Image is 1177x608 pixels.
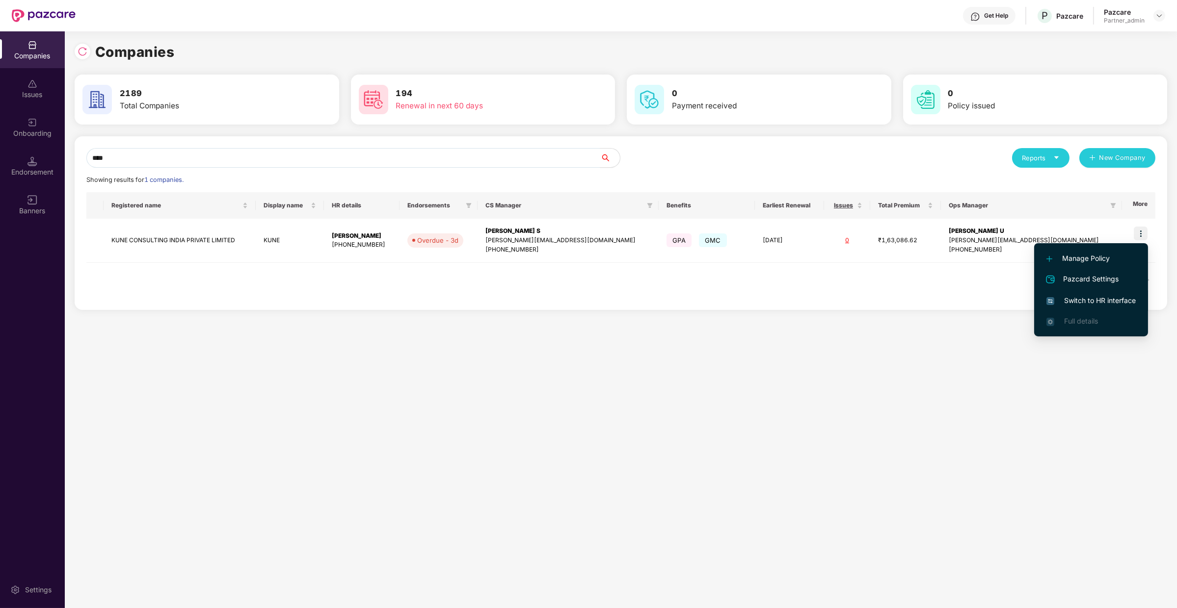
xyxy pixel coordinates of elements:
[95,41,175,63] h1: Companies
[600,148,620,168] button: search
[12,9,76,22] img: New Pazcare Logo
[949,245,1114,254] div: [PHONE_NUMBER]
[667,233,692,247] span: GPA
[1046,253,1136,264] span: Manage Policy
[27,195,37,205] img: svg+xml;base64,PHN2ZyB3aWR0aD0iMTYiIGhlaWdodD0iMTYiIHZpZXdCb3g9IjAgMCAxNiAxNiIgZmlsbD0ibm9uZSIgeG...
[332,231,392,241] div: [PERSON_NAME]
[264,202,309,209] span: Display name
[120,87,283,100] h3: 2189
[86,176,184,183] span: Showing results for
[104,219,256,263] td: KUNE CONSULTING INDIA PRIVATE LIMITED
[407,202,462,209] span: Endorsements
[645,200,655,211] span: filter
[870,192,941,219] th: Total Premium
[1110,203,1116,208] span: filter
[1122,192,1155,219] th: More
[256,192,324,219] th: Display name
[948,87,1111,100] h3: 0
[78,47,87,56] img: svg+xml;base64,PHN2ZyBpZD0iUmVsb2FkLTMyeDMyIiB4bWxucz0iaHR0cDovL3d3dy53My5vcmcvMjAwMC9zdmciIHdpZH...
[396,100,559,112] div: Renewal in next 60 days
[485,202,643,209] span: CS Manager
[1046,295,1136,306] span: Switch to HR interface
[27,79,37,89] img: svg+xml;base64,PHN2ZyBpZD0iSXNzdWVzX2Rpc2FibGVkIiB4bWxucz0iaHR0cDovL3d3dy53My5vcmcvMjAwMC9zdmciIH...
[672,87,835,100] h3: 0
[466,203,472,208] span: filter
[359,85,388,114] img: svg+xml;base64,PHN2ZyB4bWxucz0iaHR0cDovL3d3dy53My5vcmcvMjAwMC9zdmciIHdpZHRoPSI2MCIgaGVpZ2h0PSI2MC...
[755,219,824,263] td: [DATE]
[659,192,755,219] th: Benefits
[82,85,112,114] img: svg+xml;base64,PHN2ZyB4bWxucz0iaHR0cDovL3d3dy53My5vcmcvMjAwMC9zdmciIHdpZHRoPSI2MCIgaGVpZ2h0PSI2MC...
[120,100,283,112] div: Total Companies
[1104,17,1145,25] div: Partner_admin
[824,192,870,219] th: Issues
[1046,256,1052,262] img: svg+xml;base64,PHN2ZyB4bWxucz0iaHR0cDovL3d3dy53My5vcmcvMjAwMC9zdmciIHdpZHRoPSIxMi4yMDEiIGhlaWdodD...
[755,192,824,219] th: Earliest Renewal
[1022,153,1060,163] div: Reports
[672,100,835,112] div: Payment received
[1089,154,1096,162] span: plus
[485,245,651,254] div: [PHONE_NUMBER]
[948,100,1111,112] div: Policy issued
[878,202,926,209] span: Total Premium
[485,227,651,236] div: [PERSON_NAME] S
[1064,317,1098,325] span: Full details
[485,236,651,245] div: [PERSON_NAME][EMAIL_ADDRESS][DOMAIN_NAME]
[22,585,54,595] div: Settings
[1042,10,1048,22] span: P
[647,203,653,208] span: filter
[1099,153,1146,163] span: New Company
[396,87,559,100] h3: 194
[970,12,980,22] img: svg+xml;base64,PHN2ZyBpZD0iSGVscC0zMngzMiIgeG1sbnM9Imh0dHA6Ly93d3cudzMub3JnLzIwMDAvc3ZnIiB3aWR0aD...
[949,202,1106,209] span: Ops Manager
[600,154,620,162] span: search
[10,585,20,595] img: svg+xml;base64,PHN2ZyBpZD0iU2V0dGluZy0yMHgyMCIgeG1sbnM9Imh0dHA6Ly93d3cudzMub3JnLzIwMDAvc3ZnIiB3aW...
[1134,227,1148,240] img: icon
[324,192,400,219] th: HR details
[1046,297,1054,305] img: svg+xml;base64,PHN2ZyB4bWxucz0iaHR0cDovL3d3dy53My5vcmcvMjAwMC9zdmciIHdpZHRoPSIxNiIgaGVpZ2h0PSIxNi...
[878,236,933,245] div: ₹1,63,086.62
[27,156,37,166] img: svg+xml;base64,PHN2ZyB3aWR0aD0iMTQuNSIgaGVpZ2h0PSIxNC41IiB2aWV3Qm94PSIwIDAgMTYgMTYiIGZpbGw9Im5vbm...
[1079,148,1155,168] button: plusNew Company
[1108,200,1118,211] span: filter
[1046,274,1136,285] span: Pazcard Settings
[832,236,862,245] div: 0
[1044,274,1056,285] img: svg+xml;base64,PHN2ZyB4bWxucz0iaHR0cDovL3d3dy53My5vcmcvMjAwMC9zdmciIHdpZHRoPSIyNCIgaGVpZ2h0PSIyNC...
[1056,11,1083,21] div: Pazcare
[464,200,474,211] span: filter
[417,235,458,245] div: Overdue - 3d
[832,202,855,209] span: Issues
[911,85,940,114] img: svg+xml;base64,PHN2ZyB4bWxucz0iaHR0cDovL3d3dy53My5vcmcvMjAwMC9zdmciIHdpZHRoPSI2MCIgaGVpZ2h0PSI2MC...
[635,85,664,114] img: svg+xml;base64,PHN2ZyB4bWxucz0iaHR0cDovL3d3dy53My5vcmcvMjAwMC9zdmciIHdpZHRoPSI2MCIgaGVpZ2h0PSI2MC...
[1046,318,1054,326] img: svg+xml;base64,PHN2ZyB4bWxucz0iaHR0cDovL3d3dy53My5vcmcvMjAwMC9zdmciIHdpZHRoPSIxNi4zNjMiIGhlaWdodD...
[1104,7,1145,17] div: Pazcare
[949,227,1114,236] div: [PERSON_NAME] U
[104,192,256,219] th: Registered name
[984,12,1008,20] div: Get Help
[256,219,324,263] td: KUNE
[332,240,392,250] div: [PHONE_NUMBER]
[699,233,727,247] span: GMC
[1155,12,1163,20] img: svg+xml;base64,PHN2ZyBpZD0iRHJvcGRvd24tMzJ4MzIiIHhtbG5zPSJodHRwOi8vd3d3LnczLm9yZy8yMDAwL3N2ZyIgd2...
[1053,154,1060,161] span: caret-down
[27,118,37,127] img: svg+xml;base64,PHN2ZyB3aWR0aD0iMjAiIGhlaWdodD0iMjAiIHZpZXdCb3g9IjAgMCAyMCAyMCIgZmlsbD0ibm9uZSIgeG...
[144,176,184,183] span: 1 companies.
[949,236,1114,245] div: [PERSON_NAME][EMAIL_ADDRESS][DOMAIN_NAME]
[27,40,37,50] img: svg+xml;base64,PHN2ZyBpZD0iQ29tcGFuaWVzIiB4bWxucz0iaHR0cDovL3d3dy53My5vcmcvMjAwMC9zdmciIHdpZHRoPS...
[111,202,241,209] span: Registered name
